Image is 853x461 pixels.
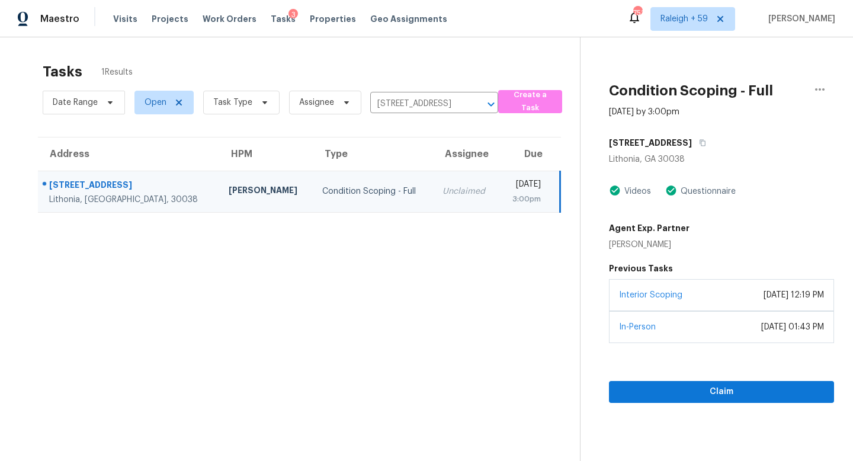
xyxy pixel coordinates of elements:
[322,185,424,197] div: Condition Scoping - Full
[442,185,489,197] div: Unclaimed
[433,137,499,171] th: Assignee
[313,137,433,171] th: Type
[609,137,692,149] h5: [STREET_ADDRESS]
[310,13,356,25] span: Properties
[609,85,773,97] h2: Condition Scoping - Full
[609,153,834,165] div: Lithonia, GA 30038
[609,239,690,251] div: [PERSON_NAME]
[660,13,708,25] span: Raleigh + 59
[619,323,656,331] a: In-Person
[764,289,824,301] div: [DATE] 12:19 PM
[677,185,736,197] div: Questionnaire
[498,90,562,113] button: Create a Task
[213,97,252,108] span: Task Type
[609,381,834,403] button: Claim
[113,13,137,25] span: Visits
[508,193,541,205] div: 3:00pm
[299,97,334,108] span: Assignee
[483,96,499,113] button: Open
[665,184,677,197] img: Artifact Present Icon
[229,184,303,199] div: [PERSON_NAME]
[618,385,825,399] span: Claim
[609,262,834,274] h5: Previous Tasks
[152,13,188,25] span: Projects
[53,97,98,108] span: Date Range
[288,9,298,21] div: 3
[692,132,708,153] button: Copy Address
[619,291,682,299] a: Interior Scoping
[504,88,556,116] span: Create a Task
[271,15,296,23] span: Tasks
[508,178,541,193] div: [DATE]
[609,222,690,234] h5: Agent Exp. Partner
[49,179,210,194] div: [STREET_ADDRESS]
[145,97,166,108] span: Open
[499,137,560,171] th: Due
[621,185,651,197] div: Videos
[40,13,79,25] span: Maestro
[49,194,210,206] div: Lithonia, [GEOGRAPHIC_DATA], 30038
[761,321,824,333] div: [DATE] 01:43 PM
[370,95,465,113] input: Search by address
[633,7,642,19] div: 751
[609,106,679,118] div: [DATE] by 3:00pm
[370,13,447,25] span: Geo Assignments
[609,184,621,197] img: Artifact Present Icon
[38,137,219,171] th: Address
[203,13,256,25] span: Work Orders
[219,137,313,171] th: HPM
[43,66,82,78] h2: Tasks
[764,13,835,25] span: [PERSON_NAME]
[101,66,133,78] span: 1 Results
